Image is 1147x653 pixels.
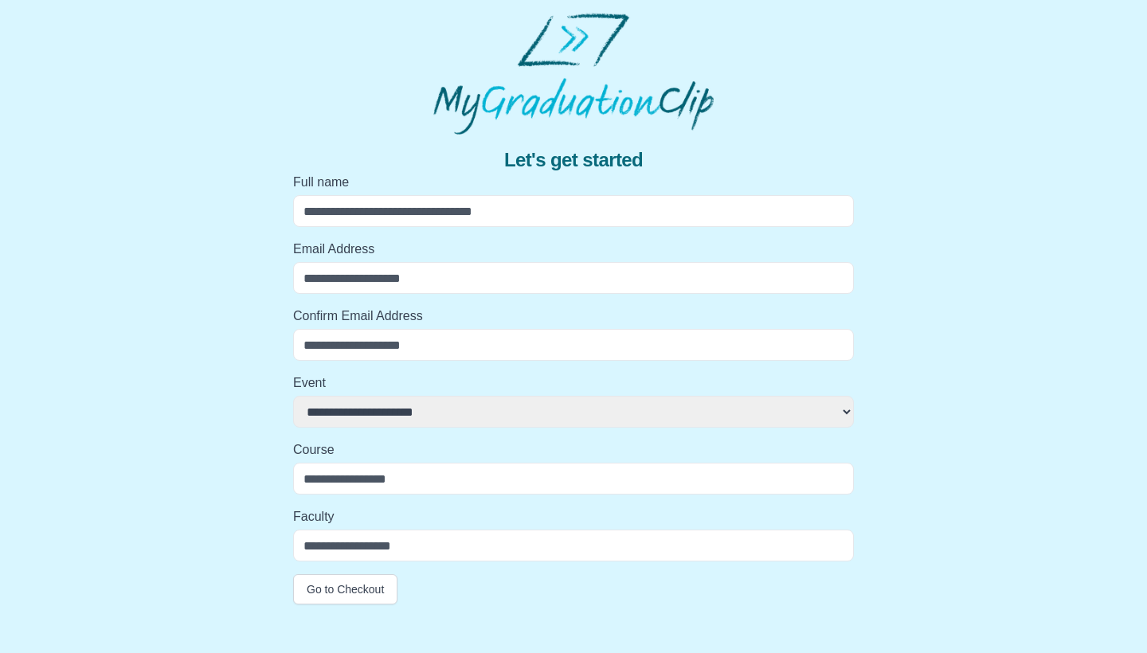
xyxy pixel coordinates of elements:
[293,173,854,192] label: Full name
[293,373,854,393] label: Event
[293,307,854,326] label: Confirm Email Address
[293,574,397,604] button: Go to Checkout
[504,147,643,173] span: Let's get started
[293,440,854,459] label: Course
[293,507,854,526] label: Faculty
[433,13,714,135] img: MyGraduationClip
[293,240,854,259] label: Email Address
